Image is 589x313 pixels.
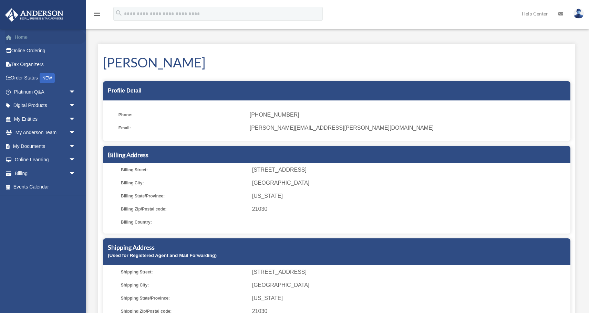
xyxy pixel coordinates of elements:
[250,123,566,133] span: [PERSON_NAME][EMAIL_ADDRESS][PERSON_NAME][DOMAIN_NAME]
[252,204,568,214] span: 21030
[121,280,247,290] span: Shipping City:
[5,112,86,126] a: My Entitiesarrow_drop_down
[5,71,86,85] a: Order StatusNEW
[69,112,83,126] span: arrow_drop_down
[103,53,570,72] h1: [PERSON_NAME]
[5,166,86,180] a: Billingarrow_drop_down
[3,8,65,22] img: Anderson Advisors Platinum Portal
[252,165,568,175] span: [STREET_ADDRESS]
[573,9,584,19] img: User Pic
[121,293,247,303] span: Shipping State/Province:
[5,180,86,194] a: Events Calendar
[69,166,83,181] span: arrow_drop_down
[5,139,86,153] a: My Documentsarrow_drop_down
[121,165,247,175] span: Billing Street:
[252,191,568,201] span: [US_STATE]
[115,9,123,17] i: search
[252,267,568,277] span: [STREET_ADDRESS]
[5,57,86,71] a: Tax Organizers
[121,191,247,201] span: Billing State/Province:
[5,99,86,112] a: Digital Productsarrow_drop_down
[93,12,101,18] a: menu
[5,85,86,99] a: Platinum Q&Aarrow_drop_down
[121,217,247,227] span: Billing Country:
[252,178,568,188] span: [GEOGRAPHIC_DATA]
[40,73,55,83] div: NEW
[118,123,245,133] span: Email:
[108,151,566,159] h5: Billing Address
[121,178,247,188] span: Billing City:
[5,44,86,58] a: Online Ordering
[5,30,86,44] a: Home
[121,204,247,214] span: Billing Zip/Postal code:
[121,267,247,277] span: Shipping Street:
[108,243,566,252] h5: Shipping Address
[69,126,83,140] span: arrow_drop_down
[250,110,566,120] span: [PHONE_NUMBER]
[69,153,83,167] span: arrow_drop_down
[69,85,83,99] span: arrow_drop_down
[5,153,86,167] a: Online Learningarrow_drop_down
[93,10,101,18] i: menu
[103,81,570,100] div: Profile Detail
[252,293,568,303] span: [US_STATE]
[252,280,568,290] span: [GEOGRAPHIC_DATA]
[108,253,217,258] small: (Used for Registered Agent and Mail Forwarding)
[69,99,83,113] span: arrow_drop_down
[5,126,86,140] a: My Anderson Teamarrow_drop_down
[118,110,245,120] span: Phone:
[69,139,83,153] span: arrow_drop_down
